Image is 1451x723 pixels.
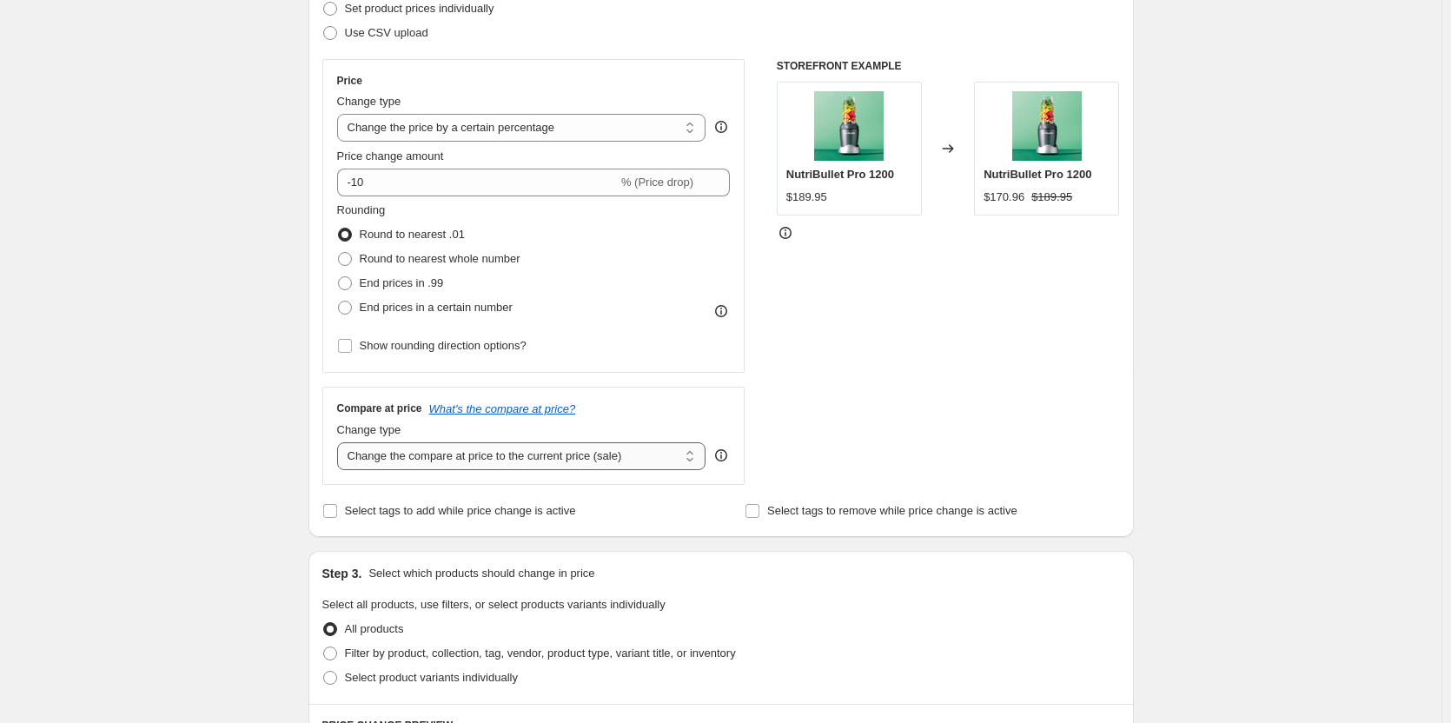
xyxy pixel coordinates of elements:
span: Change type [337,423,401,436]
span: Price change amount [337,149,444,163]
h3: Compare at price [337,401,422,415]
span: End prices in a certain number [360,301,513,314]
span: Use CSV upload [345,26,428,39]
span: Select tags to remove while price change is active [767,504,1017,517]
img: Untitleddesign_4_80x.png [814,91,884,161]
span: Rounding [337,203,386,216]
span: % (Price drop) [621,176,693,189]
h6: STOREFRONT EXAMPLE [777,59,1120,73]
strike: $189.95 [1031,189,1072,206]
span: Select product variants individually [345,671,518,684]
span: Round to nearest whole number [360,252,520,265]
span: NutriBullet Pro 1200 [786,168,894,181]
div: $170.96 [984,189,1024,206]
span: NutriBullet Pro 1200 [984,168,1091,181]
span: Select all products, use filters, or select products variants individually [322,598,666,611]
div: help [712,118,730,136]
h3: Price [337,74,362,88]
span: Round to nearest .01 [360,228,465,241]
input: -15 [337,169,618,196]
span: All products [345,622,404,635]
h2: Step 3. [322,565,362,582]
span: Change type [337,95,401,108]
span: Show rounding direction options? [360,339,527,352]
div: $189.95 [786,189,827,206]
img: Untitleddesign_4_80x.png [1012,91,1082,161]
p: Select which products should change in price [368,565,594,582]
span: Filter by product, collection, tag, vendor, product type, variant title, or inventory [345,647,736,660]
span: Select tags to add while price change is active [345,504,576,517]
button: What's the compare at price? [429,402,576,415]
div: help [712,447,730,464]
span: Set product prices individually [345,2,494,15]
span: End prices in .99 [360,276,444,289]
